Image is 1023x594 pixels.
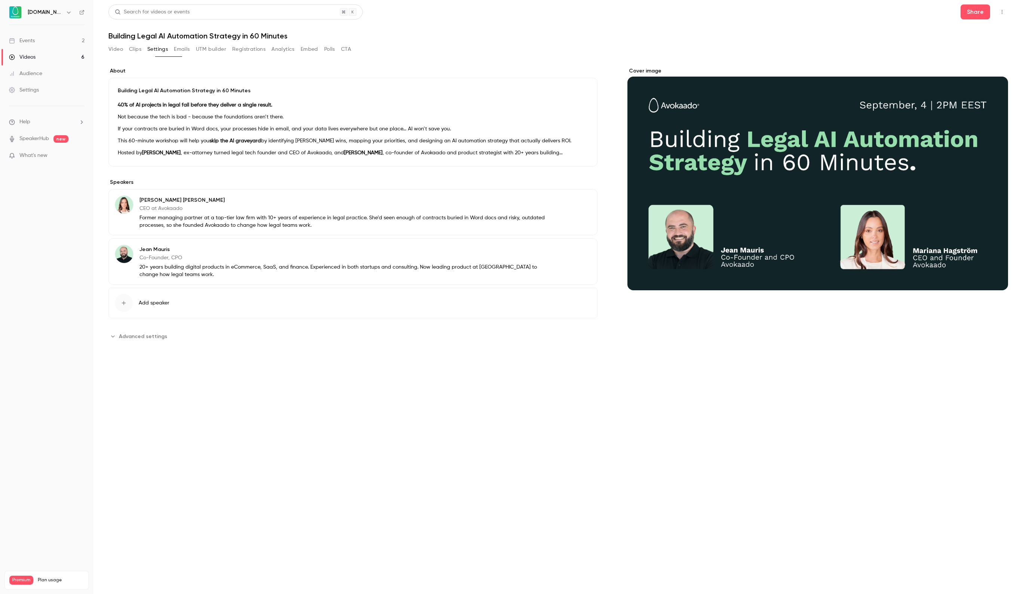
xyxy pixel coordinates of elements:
[9,53,36,61] div: Videos
[19,152,47,160] span: What's new
[271,43,295,55] button: Analytics
[9,118,85,126] li: help-dropdown-opener
[139,299,169,307] span: Add speaker
[108,67,597,75] label: About
[118,102,272,108] strong: 40% of AI projects in legal fail before they deliver a single result.
[627,67,1008,75] label: Cover image
[139,254,549,262] p: Co-Founder, CPO
[129,43,141,55] button: Clips
[28,9,63,16] h6: [DOMAIN_NAME]
[139,197,549,204] p: [PERSON_NAME] [PERSON_NAME]
[324,43,335,55] button: Polls
[108,179,597,186] label: Speakers
[9,86,39,94] div: Settings
[961,4,990,19] button: Share
[174,43,190,55] button: Emails
[118,87,588,95] p: Building Legal AI Automation Strategy in 60 Minutes
[108,189,597,235] div: Mariana Hagström[PERSON_NAME] [PERSON_NAME]CEO at AvokaadoFormer managing partner at a top-tier l...
[115,8,190,16] div: Search for videos or events
[108,31,1008,40] h1: Building Legal AI Automation Strategy in 60 Minutes
[142,150,181,155] strong: [PERSON_NAME]
[108,43,123,55] button: Video
[118,148,588,157] p: Hosted by , ex-attorney turned legal tech founder and CEO of Avokaado, and , co-founder of Avokaa...
[147,43,168,55] button: Settings
[19,118,30,126] span: Help
[139,205,549,212] p: CEO at Avokaado
[232,43,265,55] button: Registrations
[344,150,383,155] strong: [PERSON_NAME]
[301,43,318,55] button: Embed
[108,238,597,285] div: Jean MaurisJean MaurisCo-Founder, CPO20+ years building digital products in eCommerce, SaaS, and ...
[19,135,49,143] a: SpeakerHub
[108,288,597,318] button: Add speaker
[139,263,549,278] p: 20+ years building digital products in eCommerce, SaaS, and finance. Experienced in both startups...
[108,330,172,342] button: Advanced settings
[115,245,133,263] img: Jean Mauris
[996,6,1008,18] button: Top Bar Actions
[139,214,549,229] p: Former managing partner at a top-tier law firm with 10+ years of experience in legal practice. Sh...
[38,577,84,583] span: Plan usage
[115,196,133,214] img: Mariana Hagström
[119,332,167,340] span: Advanced settings
[118,136,588,145] p: This 60-minute workshop will help you by identifying [PERSON_NAME] wins, mapping your priorities,...
[9,37,35,44] div: Events
[341,43,351,55] button: CTA
[196,43,226,55] button: UTM builder
[627,67,1008,290] section: Cover image
[53,135,68,143] span: new
[118,124,588,133] p: If your contracts are buried in Word docs, your processes hide in email, and your data lives ever...
[9,70,42,77] div: Audience
[9,576,33,585] span: Premium
[209,138,261,143] strong: skip the AI graveyard
[9,6,21,18] img: Avokaado.io
[118,112,588,121] p: Not because the tech is bad - because the foundations aren’t there.
[139,246,549,253] p: Jean Mauris
[108,330,597,342] section: Advanced settings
